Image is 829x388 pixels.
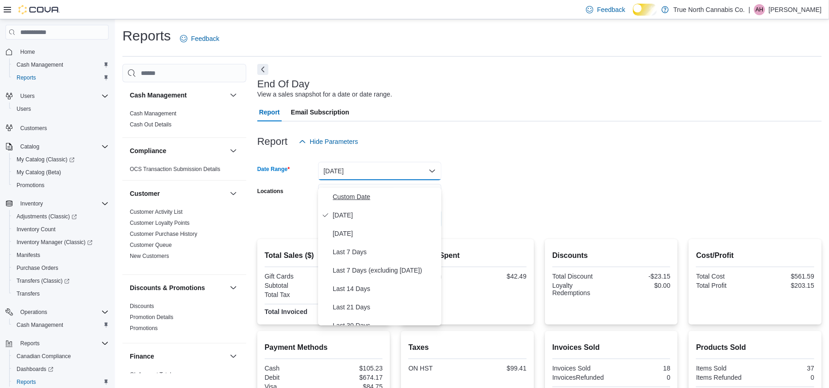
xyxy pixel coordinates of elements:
[13,262,62,274] a: Purchase Orders
[228,90,239,101] button: Cash Management
[20,143,39,150] span: Catalog
[673,4,745,15] p: True North Cannabis Co.
[20,48,35,56] span: Home
[122,108,246,137] div: Cash Management
[552,273,609,280] div: Total Discount
[130,91,226,100] button: Cash Management
[265,282,322,289] div: Subtotal
[259,103,280,121] span: Report
[130,121,172,128] span: Cash Out Details
[13,180,109,191] span: Promotions
[552,282,609,297] div: Loyalty Redemptions
[13,59,109,70] span: Cash Management
[122,164,246,180] div: Compliance
[333,210,438,221] span: [DATE]
[130,208,183,216] span: Customer Activity List
[2,121,112,134] button: Customers
[318,188,441,325] div: Select listbox
[333,191,438,202] span: Custom Date
[13,154,109,165] span: My Catalog (Classic)
[13,224,109,235] span: Inventory Count
[9,71,112,84] button: Reports
[13,262,109,274] span: Purchase Orders
[2,90,112,103] button: Users
[17,141,109,152] span: Catalog
[130,283,205,292] h3: Discounts & Promotions
[13,237,109,248] span: Inventory Manager (Classic)
[17,290,40,297] span: Transfers
[17,251,40,259] span: Manifests
[13,167,109,178] span: My Catalog (Beta)
[130,230,197,238] span: Customer Purchase History
[9,153,112,166] a: My Catalog (Classic)
[9,262,112,274] button: Purchase Orders
[228,145,239,156] button: Compliance
[613,374,670,381] div: 0
[13,250,44,261] a: Manifests
[470,273,527,280] div: $42.49
[13,275,73,286] a: Transfers (Classic)
[130,146,166,155] h3: Compliance
[291,103,349,121] span: Email Subscription
[2,306,112,319] button: Operations
[696,273,753,280] div: Total Cost
[9,166,112,179] button: My Catalog (Beta)
[325,374,383,381] div: $674.17
[265,250,383,261] h2: Total Sales ($)
[757,282,814,289] div: $203.15
[130,110,176,117] span: Cash Management
[130,283,226,292] button: Discounts & Promotions
[20,92,35,100] span: Users
[17,91,109,102] span: Users
[9,210,112,223] a: Adjustments (Classic)
[13,180,48,191] a: Promotions
[13,72,40,83] a: Reports
[6,41,109,387] nav: Complex example
[17,46,39,57] a: Home
[9,236,112,249] a: Inventory Manager (Classic)
[13,211,81,222] a: Adjustments (Classic)
[17,213,77,220] span: Adjustments (Classic)
[17,141,43,152] button: Catalog
[9,319,112,331] button: Cash Management
[13,103,109,114] span: Users
[257,64,268,75] button: Next
[13,364,57,375] a: Dashboards
[17,338,109,349] span: Reports
[13,351,75,362] a: Canadian Compliance
[17,307,109,318] span: Operations
[265,291,322,298] div: Total Tax
[17,198,46,209] button: Inventory
[130,209,183,215] a: Customer Activity List
[130,302,154,310] span: Discounts
[130,146,226,155] button: Compliance
[9,223,112,236] button: Inventory Count
[318,162,441,180] button: [DATE]
[597,5,625,14] span: Feedback
[552,342,671,353] h2: Invoices Sold
[265,342,383,353] h2: Payment Methods
[17,105,31,113] span: Users
[552,374,609,381] div: InvoicesRefunded
[265,374,322,381] div: Debit
[13,237,96,248] a: Inventory Manager (Classic)
[696,282,753,289] div: Total Profit
[20,340,40,347] span: Reports
[613,282,670,289] div: $0.00
[17,321,63,329] span: Cash Management
[13,224,59,235] a: Inventory Count
[333,246,438,257] span: Last 7 Days
[2,45,112,58] button: Home
[696,374,753,381] div: Items Refunded
[696,342,814,353] h2: Products Sold
[333,265,438,276] span: Last 7 Days (excluding [DATE])
[13,377,40,388] a: Reports
[2,337,112,350] button: Reports
[13,320,109,331] span: Cash Management
[20,200,43,207] span: Inventory
[228,282,239,293] button: Discounts & Promotions
[17,239,93,246] span: Inventory Manager (Classic)
[13,275,109,286] span: Transfers (Classic)
[130,189,160,198] h3: Customer
[17,353,71,360] span: Canadian Compliance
